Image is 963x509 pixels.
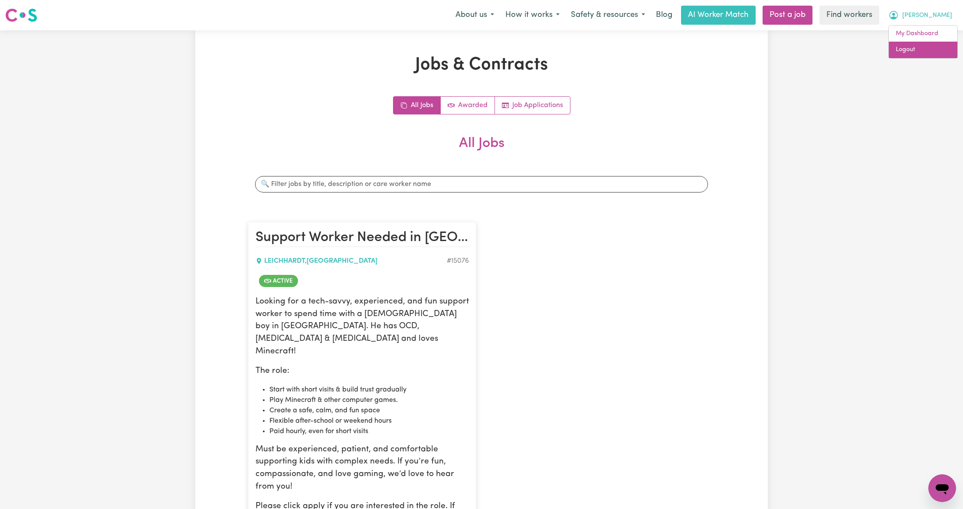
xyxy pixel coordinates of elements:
a: Careseekers logo [5,5,37,25]
li: Paid hourly, even for short visits [269,426,469,437]
h1: Jobs & Contracts [248,55,715,75]
li: Play Minecraft & other computer games. [269,395,469,405]
p: Looking for a tech-savvy, experienced, and fun support worker to spend time with a [DEMOGRAPHIC_D... [255,296,469,358]
span: Job is active [259,275,298,287]
a: My Dashboard [889,26,957,42]
a: Find workers [819,6,879,25]
p: The role: [255,365,469,378]
button: How it works [500,6,565,24]
a: Blog [651,6,678,25]
span: [PERSON_NAME] [902,11,952,20]
a: Logout [889,42,957,58]
div: LEICHHARDT , [GEOGRAPHIC_DATA] [255,256,447,266]
a: Active jobs [441,97,495,114]
h2: All Jobs [248,135,715,166]
div: My Account [888,25,958,59]
li: Flexible after-school or weekend hours [269,416,469,426]
button: My Account [883,6,958,24]
a: All jobs [393,97,441,114]
img: Careseekers logo [5,7,37,23]
iframe: Button to launch messaging window, conversation in progress [928,474,956,502]
li: Start with short visits & build trust gradually [269,385,469,395]
h2: Support Worker Needed in Leichhardt, NSW [255,229,469,247]
a: AI Worker Match [681,6,756,25]
a: Job applications [495,97,570,114]
li: Create a safe, calm, and fun space [269,405,469,416]
input: 🔍 Filter jobs by title, description or care worker name [255,176,708,193]
button: Safety & resources [565,6,651,24]
button: About us [450,6,500,24]
p: Must be experienced, patient, and comfortable supporting kids with complex needs. If you’re fun, ... [255,444,469,493]
div: Job ID #15076 [447,256,469,266]
a: Post a job [763,6,812,25]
